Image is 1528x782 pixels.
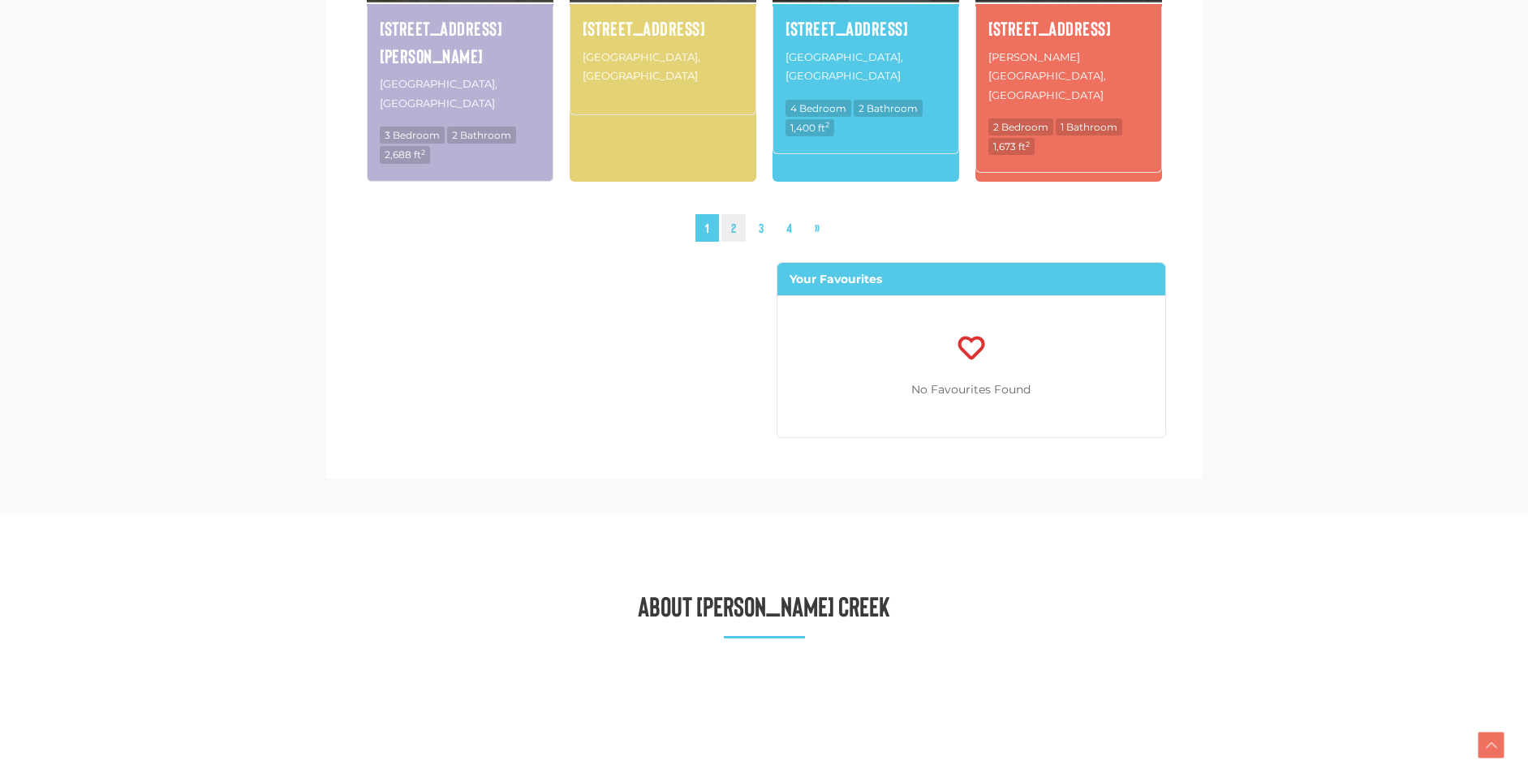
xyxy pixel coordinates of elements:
[854,100,923,117] span: 2 Bathroom
[380,127,445,144] span: 3 Bedroom
[1056,118,1122,135] span: 1 Bathroom
[988,138,1035,155] span: 1,673 ft
[786,46,946,88] p: [GEOGRAPHIC_DATA], [GEOGRAPHIC_DATA]
[367,592,1162,620] h3: About [PERSON_NAME] Creek
[695,214,719,243] span: 1
[786,100,851,117] span: 4 Bedroom
[777,214,802,243] a: 4
[988,118,1053,135] span: 2 Bedroom
[447,127,516,144] span: 2 Bathroom
[749,214,773,243] a: 3
[988,15,1149,42] a: [STREET_ADDRESS]
[421,148,425,157] sup: 2
[380,146,430,163] span: 2,688 ft
[380,15,540,69] a: [STREET_ADDRESS][PERSON_NAME]
[380,73,540,114] p: [GEOGRAPHIC_DATA], [GEOGRAPHIC_DATA]
[786,15,946,42] a: [STREET_ADDRESS]
[988,46,1149,106] p: [PERSON_NAME][GEOGRAPHIC_DATA], [GEOGRAPHIC_DATA]
[721,214,746,243] a: 2
[805,214,829,243] a: »
[583,46,743,88] p: [GEOGRAPHIC_DATA], [GEOGRAPHIC_DATA]
[1026,140,1030,148] sup: 2
[786,119,834,136] span: 1,400 ft
[777,380,1165,400] p: No Favourites Found
[825,120,829,129] sup: 2
[583,15,743,42] a: [STREET_ADDRESS]
[790,272,882,286] strong: Your Favourites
